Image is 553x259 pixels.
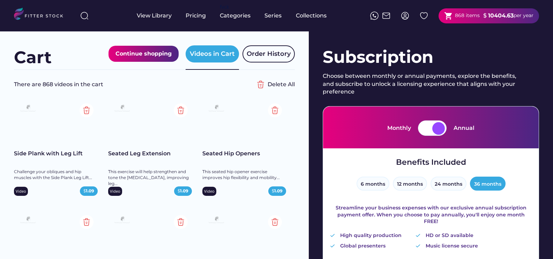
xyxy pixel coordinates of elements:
[323,72,522,96] div: Choose between monthly or annual payments, explore the benefits, and subscribe to unlock a licens...
[488,12,514,19] strong: 10404.63
[108,169,192,186] div: This exercise will help strengthen and tone the [MEDICAL_DATA], improving leg...
[16,188,26,194] div: Video
[202,150,286,157] div: Seated Hip Openers
[115,49,172,58] div: Continue shopping
[454,124,474,132] div: Annual
[274,188,283,193] strong: 1.09
[204,188,215,194] div: Video
[483,12,487,20] div: $
[137,12,172,20] div: View Library
[470,177,506,191] button: 36 months
[14,8,69,22] img: LOGO.svg
[268,81,295,88] div: Delete All
[416,244,420,247] img: Vector%20%282%29.svg
[513,200,548,232] iframe: chat widget
[14,169,98,181] div: Challenge your obliques and hip muscles with the Side Plank Leg Lift...
[80,12,89,20] img: search-normal%203.svg
[110,188,120,194] div: Video
[268,103,282,117] img: Group%201000002354.svg
[426,243,478,250] div: Music license secure
[514,12,533,19] div: per year
[80,103,94,117] img: Group%201000002354.svg
[393,177,427,191] button: 12 months
[382,12,390,20] img: Frame%2051.svg
[80,215,94,229] img: Group%201000002354.svg
[340,243,386,250] div: Global presenters
[112,103,133,114] img: Frame%2079%20%281%29.svg
[112,214,133,226] img: Frame%2079%20%281%29.svg
[174,215,188,229] img: Group%201000002354.svg
[14,46,52,69] div: Cart
[264,12,282,20] div: Series
[296,12,327,20] div: Collections
[190,50,235,58] div: Videos in Cart
[14,81,254,88] div: There are 868 videos in the cart
[420,12,428,20] img: Group%201000002324%20%282%29.svg
[174,103,188,117] img: Group%201000002354.svg
[444,12,453,20] button: shopping_cart
[206,103,227,114] img: Frame%2079%20%281%29.svg
[387,124,411,132] div: Monthly
[220,12,251,20] div: Categories
[330,205,532,225] div: Streamline your business expenses with our exclusive annual subscription payment offer. When you ...
[220,3,229,10] div: fvck
[202,169,286,181] div: This seated hip opener exercise improves hip flexibility and mobility...
[401,12,409,20] img: profile-circle.svg
[17,103,38,114] img: Frame%2079%20%281%29.svg
[83,188,94,194] div: $
[416,234,420,237] img: Vector%20%282%29.svg
[340,232,402,239] div: High quality production
[426,232,473,239] div: HD or SD available
[396,157,466,168] div: Benefits Included
[186,12,206,20] div: Pricing
[247,50,291,58] div: Order History
[108,150,192,157] div: Seated Leg Extension
[357,177,389,191] button: 6 months
[86,188,94,193] strong: 1.09
[455,12,480,19] div: 868 items
[330,234,335,237] img: Vector%20%282%29.svg
[330,244,335,247] img: Vector%20%282%29.svg
[272,188,283,194] div: $
[206,214,227,226] img: Frame%2079%20%281%29.svg
[431,177,466,191] button: 24 months
[254,77,268,91] img: Group%201000002356%20%282%29.svg
[268,215,282,229] img: Group%201000002354.svg
[17,214,38,226] img: Frame%2079%20%281%29.svg
[178,188,188,194] div: $
[323,45,539,69] div: Subscription
[180,188,188,193] strong: 1.09
[14,150,98,157] div: Side Plank with Leg Lift
[524,231,546,252] iframe: chat widget
[370,12,379,20] img: meteor-icons_whatsapp%20%281%29.svg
